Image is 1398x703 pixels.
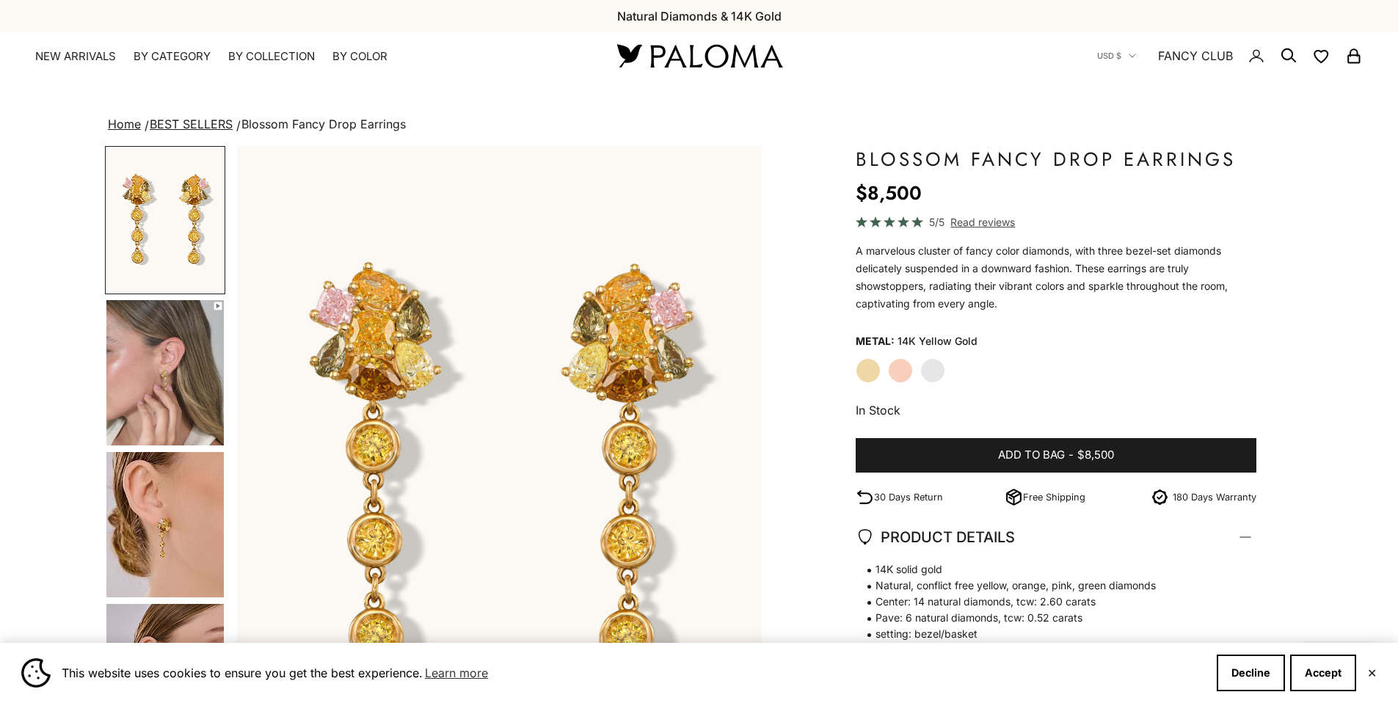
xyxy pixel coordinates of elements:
a: BEST SELLERS [150,117,233,131]
summary: By Collection [228,49,315,64]
summary: PRODUCT DETAILS [856,510,1257,564]
span: 5/5 [929,214,944,230]
button: Go to item 5 [105,451,225,599]
span: USD $ [1097,49,1121,62]
span: Add to bag [998,446,1065,465]
button: Accept [1290,655,1356,691]
sale-price: $8,500 [856,178,922,208]
summary: By Color [332,49,387,64]
span: PRODUCT DETAILS [856,525,1015,550]
button: Go to item 1 [105,146,225,294]
img: Cookie banner [21,658,51,688]
span: 14K solid gold [856,561,1242,578]
button: Go to item 4 [105,299,225,447]
a: NEW ARRIVALS [35,49,116,64]
span: Center: 14 natural diamonds, tcw: 2.60 carats [856,594,1242,610]
img: #YellowGold [106,147,224,293]
legend: Metal: [856,330,895,352]
span: Blossom Fancy Drop Earrings [241,117,406,131]
button: USD $ [1097,49,1136,62]
button: Add to bag-$8,500 [856,438,1257,473]
a: 5/5 Read reviews [856,214,1257,230]
a: Home [108,117,141,131]
p: Free Shipping [1023,489,1085,505]
p: 180 Days Warranty [1173,489,1256,505]
p: In Stock [856,401,1257,420]
span: Read reviews [950,214,1015,230]
nav: Primary navigation [35,49,582,64]
span: Pave: 6 natural diamonds, tcw: 0.52 carats [856,610,1242,626]
span: This website uses cookies to ensure you get the best experience. [62,662,1205,684]
span: Natural, conflict free yellow, orange, pink, green diamonds [856,578,1242,594]
h1: Blossom Fancy Drop Earrings [856,146,1257,172]
button: Decline [1217,655,1285,691]
a: Learn more [423,662,490,684]
variant-option-value: 14K Yellow Gold [898,330,977,352]
p: 30 Days Return [874,489,943,505]
nav: breadcrumbs [105,114,1293,135]
p: A marvelous cluster of fancy color diamonds, with three bezel-set diamonds delicately suspended i... [856,242,1257,313]
a: FANCY CLUB [1158,46,1233,65]
span: length: 32mm [856,642,1242,658]
p: Natural Diamonds & 14K Gold [617,7,782,26]
button: Close [1367,669,1377,677]
img: #YellowGold #WhiteGold #RoseGold [106,452,224,597]
span: setting: bezel/basket [856,626,1242,642]
summary: By Category [134,49,211,64]
span: $8,500 [1077,446,1114,465]
img: #YellowGold #RoseGold #WhiteGold [106,300,224,445]
nav: Secondary navigation [1097,32,1363,79]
